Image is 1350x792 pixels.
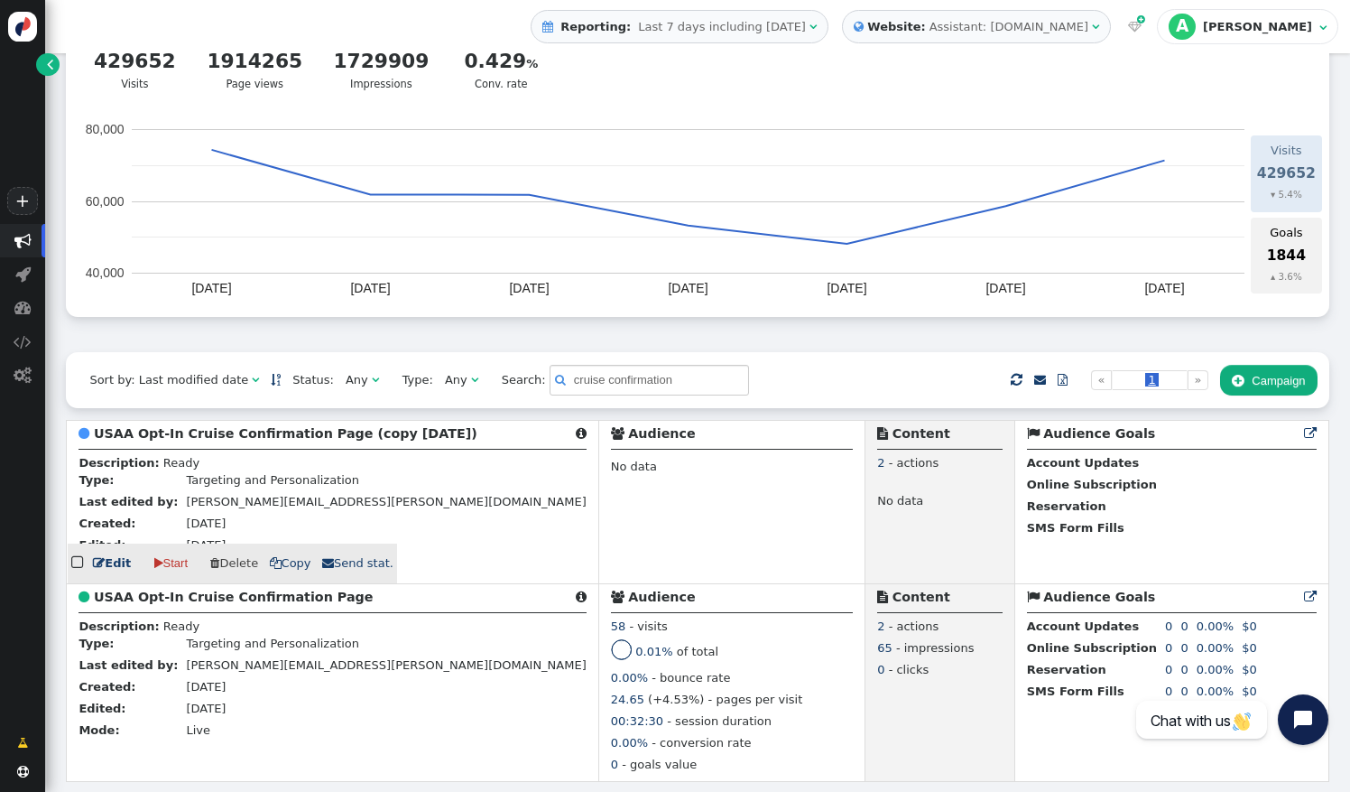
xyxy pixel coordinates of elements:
span: [DATE] [186,517,226,530]
b: SMS Form Fills [1027,685,1124,698]
span: - actions [889,620,939,633]
text: [DATE] [351,281,391,295]
span: 0 [877,663,884,676]
span: [DATE] [186,702,226,715]
span: 0 [1180,663,1188,676]
span:  [252,374,259,386]
b: Type: [79,637,114,650]
span: 429652 [1257,165,1316,182]
span: - conversion rate [652,736,751,750]
span: 0 [1165,641,1172,655]
a:  [271,373,281,387]
span: 0 [1180,620,1188,633]
a: » [1188,370,1208,390]
span: 0 [1165,620,1172,633]
span: Delete [210,556,258,570]
span:  [17,766,29,778]
span: - actions [889,456,939,470]
div: Assistant: [DOMAIN_NAME] [929,18,1088,36]
a: Start [143,548,199,579]
span: 0.01% [635,645,672,658]
a:  [1304,426,1317,441]
span:  [47,55,53,73]
span: 2 [877,620,884,633]
span:  [79,591,89,603]
span: Type: [391,371,433,389]
span: 0 [1180,641,1188,655]
img: logo-icon.svg [8,12,38,42]
div: Sort by: Last modified date [89,371,248,389]
b: USAA Opt-In Cruise Confirmation Page (copy [DATE]) [94,426,477,441]
span:  [372,374,379,386]
td: Goals [1256,223,1317,243]
span:  [14,299,32,316]
b: Description: [79,620,159,633]
span:  [270,557,282,569]
a: Copy [270,554,311,573]
div: Any [445,371,467,389]
b: Description: [79,456,159,470]
span:  [14,367,32,384]
span: - session duration [667,714,772,728]
td: Visits [1256,141,1317,161]
span: - bounce rate [652,671,730,685]
b: Website: [864,18,929,36]
a: + [7,187,38,215]
b: Reservation [1027,499,1106,513]
span:  [15,266,31,283]
span:  [1128,21,1142,33]
a:  [5,728,40,759]
span:  [1034,374,1046,386]
div: 1914265 [207,47,302,77]
b: Reservation [1027,663,1106,676]
span:  [1137,13,1145,27]
b: Content [892,426,950,441]
span: 0.00% [1197,620,1234,633]
span: 1844 [1267,247,1306,264]
b: Edited: [79,702,125,715]
b: Online Subscription [1027,478,1157,491]
b: Audience [628,426,695,441]
div: A [1169,14,1196,41]
b: USAA Opt-In Cruise Confirmation Page [94,590,374,604]
div: 1729909 [333,47,429,77]
span: 65 [877,641,892,655]
div: Conv. rate [460,47,543,92]
span:  [1092,21,1099,33]
div: A chart. [78,125,1244,305]
span:  [79,427,89,440]
a:  [1046,365,1079,396]
span:  [576,427,587,440]
span: Live [186,723,210,737]
span: 0 [1165,685,1172,698]
span: [PERSON_NAME][EMAIL_ADDRESS][PERSON_NAME][DOMAIN_NAME] [186,495,586,508]
span:  [611,427,624,440]
b: Last edited by: [79,658,178,672]
span: 58 [611,620,626,633]
span:  [154,554,163,573]
b: Mode: [79,723,119,737]
b: Audience [628,590,695,604]
text: 60,000 [86,194,125,209]
span: $0 [1242,620,1257,633]
span: Sorted in descending order [271,374,281,386]
text: [DATE] [828,281,867,295]
span: Ready [163,620,199,633]
span: Targeting and Personalization [186,637,359,650]
span:  [1304,427,1317,440]
span:  [471,374,478,386]
b: Last edited by: [79,495,178,508]
span: $0 [1242,641,1257,655]
a:   [1124,18,1145,36]
span: [DATE] [186,680,226,694]
span: No data [611,460,657,473]
text: [DATE] [669,281,708,295]
span:  [1319,22,1327,33]
span: 2 [877,456,884,470]
span:  [322,557,334,569]
div: ▾ 5.4% [1257,188,1316,202]
b: Audience Goals [1043,426,1155,441]
span:  [14,333,32,350]
span:  [71,552,87,574]
span: - visits [629,620,667,633]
